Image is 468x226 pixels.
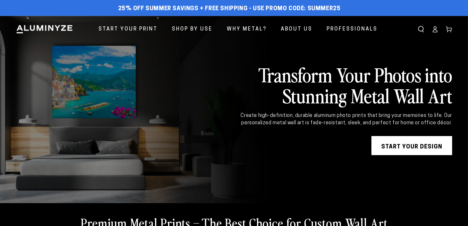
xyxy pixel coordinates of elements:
[98,25,158,34] span: Start Your Print
[414,22,428,36] summary: Search our site
[16,24,73,34] img: Aluminyze
[371,136,452,155] a: START YOUR DESIGN
[118,5,341,12] span: 25% off Summer Savings + Free Shipping - Use Promo Code: SUMMER25
[172,25,213,34] span: Shop By Use
[221,64,452,106] h2: Transform Your Photos into Stunning Metal Wall Art
[221,112,452,127] div: Create high-definition, durable aluminum photo prints that bring your memories to life. Our perso...
[94,21,162,38] a: Start Your Print
[227,25,267,34] span: Why Metal?
[222,21,271,38] a: Why Metal?
[281,25,312,34] span: About Us
[327,25,377,34] span: Professionals
[167,21,217,38] a: Shop By Use
[276,21,317,38] a: About Us
[322,21,382,38] a: Professionals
